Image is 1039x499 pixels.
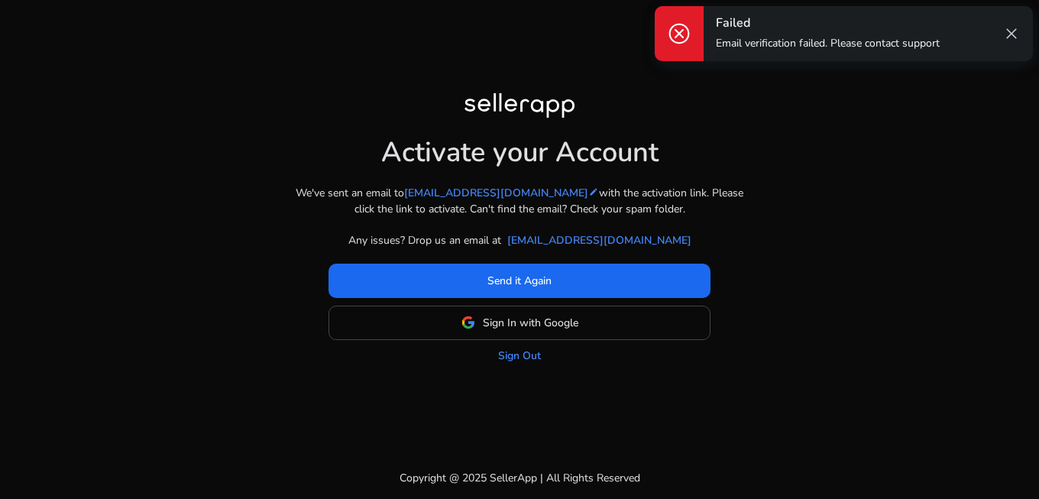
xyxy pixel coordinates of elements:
[716,16,940,31] h4: Failed
[667,21,691,46] span: cancel
[348,232,501,248] p: Any issues? Drop us an email at
[483,315,578,331] span: Sign In with Google
[487,273,552,289] span: Send it Again
[329,264,710,298] button: Send it Again
[381,124,659,169] h1: Activate your Account
[404,185,599,201] a: [EMAIL_ADDRESS][DOMAIN_NAME]
[1002,24,1021,43] span: close
[507,232,691,248] a: [EMAIL_ADDRESS][DOMAIN_NAME]
[588,186,599,197] mat-icon: edit
[329,306,710,340] button: Sign In with Google
[290,185,749,217] p: We've sent an email to with the activation link. Please click the link to activate. Can't find th...
[498,348,541,364] a: Sign Out
[716,36,940,51] p: Email verification failed. Please contact support
[461,316,475,329] img: google-logo.svg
